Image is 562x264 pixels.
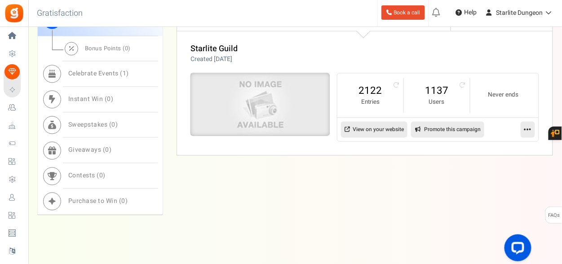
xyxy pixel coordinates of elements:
[99,171,103,180] span: 0
[479,91,528,100] small: Never ends
[413,98,461,107] small: Users
[4,3,24,23] img: Gratisfaction
[107,95,111,104] span: 0
[68,145,112,155] span: Giveaways ( )
[190,43,238,55] a: Starlite Guild
[381,5,425,20] a: Book a call
[341,122,407,138] a: View on your website
[68,95,114,104] span: Instant Win ( )
[85,44,131,53] span: Bonus Points ( )
[346,84,394,98] a: 2122
[106,145,110,155] span: 0
[122,197,126,206] span: 0
[68,171,106,180] span: Contests ( )
[346,98,394,107] small: Entries
[413,84,461,98] a: 1137
[190,55,238,64] p: Created [DATE]
[452,5,481,20] a: Help
[27,4,93,22] h3: Gratisfaction
[123,69,127,79] span: 1
[496,8,543,18] span: Starlite Dungeon
[548,207,560,224] span: FAQs
[125,44,128,53] span: 0
[68,120,118,130] span: Sweepstakes ( )
[112,120,116,130] span: 0
[68,197,128,206] span: Purchase to Win ( )
[68,69,129,79] span: Celebrate Events ( )
[462,8,477,17] span: Help
[411,122,484,138] a: Promote this campaign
